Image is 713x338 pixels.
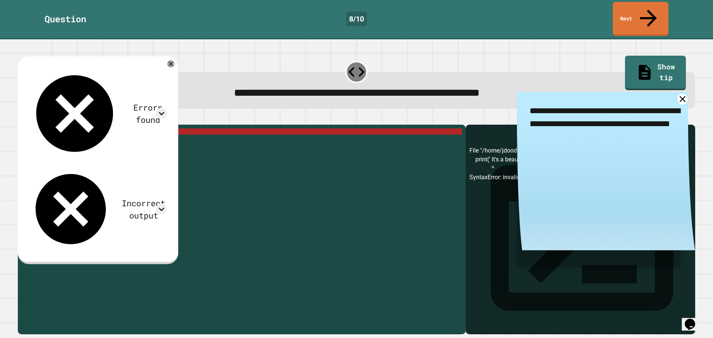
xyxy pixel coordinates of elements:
div: File "/home/jdoodle.py", line 1 print(' It's a beautiful day') ^ SyntaxError: invalid syntax [469,146,691,334]
a: Next [613,2,668,36]
a: Show tip [625,56,686,90]
div: Errors found [128,101,167,126]
div: Incorrect output [120,197,167,221]
div: Question [45,12,86,26]
iframe: chat widget [682,308,706,331]
div: 8 / 10 [346,12,367,26]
